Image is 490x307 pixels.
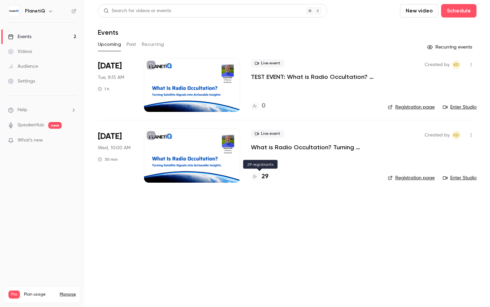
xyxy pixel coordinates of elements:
[443,104,477,111] a: Enter Studio
[262,101,265,111] h4: 0
[98,157,118,162] div: 30 min
[98,131,122,142] span: [DATE]
[8,33,31,40] div: Events
[142,39,164,50] button: Recurring
[251,59,284,67] span: Live event
[8,6,19,17] img: PlanetiQ
[424,42,477,53] button: Recurring events
[8,63,38,70] div: Audience
[425,131,450,139] span: Created by
[98,74,124,81] span: Tue, 8:15 AM
[262,172,268,181] h4: 29
[251,143,377,151] a: What is Radio Occultation? Turning Satellite Signals into Actionable Insights
[25,8,45,14] h6: PlanetiQ
[441,4,477,18] button: Schedule
[48,122,62,129] span: new
[452,131,460,139] span: Karen Dubey
[98,61,122,71] span: [DATE]
[400,4,438,18] button: New video
[8,290,20,299] span: Pro
[454,131,459,139] span: KD
[98,128,133,182] div: Oct 15 Wed, 10:00 AM (America/Los Angeles)
[98,86,109,92] div: 1 h
[388,104,435,111] a: Registration page
[126,39,136,50] button: Past
[24,292,56,297] span: Plan usage
[452,61,460,69] span: Karen Dubey
[60,292,76,297] a: Manage
[443,175,477,181] a: Enter Studio
[251,101,265,111] a: 0
[98,28,118,36] h1: Events
[98,145,131,151] span: Wed, 10:00 AM
[18,106,27,114] span: Help
[8,106,76,114] li: help-dropdown-opener
[454,61,459,69] span: KD
[8,78,35,85] div: Settings
[251,172,268,181] a: 29
[251,73,377,81] a: TEST EVENT: What is Radio Occultation? Turning Satellite Signals into Actionable Insights
[425,61,450,69] span: Created by
[98,58,133,112] div: Oct 7 Tue, 8:15 AM (America/Los Angeles)
[98,39,121,50] button: Upcoming
[8,48,32,55] div: Videos
[18,137,43,144] span: What's new
[18,122,44,129] a: SpeakerHub
[104,7,171,14] div: Search for videos or events
[251,130,284,138] span: Live event
[388,175,435,181] a: Registration page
